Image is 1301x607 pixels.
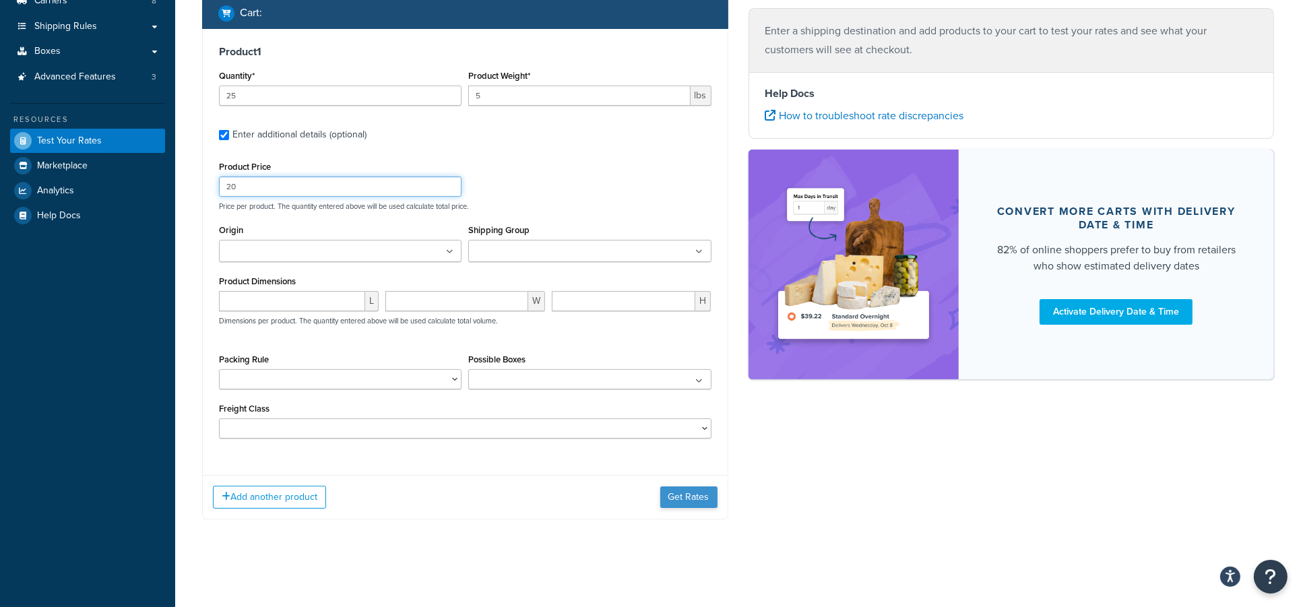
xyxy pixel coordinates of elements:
li: Advanced Features [10,65,165,90]
button: Open Resource Center [1254,560,1288,594]
label: Freight Class [219,404,269,414]
span: Help Docs [37,210,81,222]
a: Analytics [10,179,165,203]
p: Dimensions per product. The quantity entered above will be used calculate total volume. [216,316,498,325]
a: Help Docs [10,203,165,228]
input: Enter additional details (optional) [219,130,229,140]
button: Get Rates [660,486,718,508]
div: Enter additional details (optional) [232,125,367,144]
a: Boxes [10,39,165,64]
span: Boxes [34,46,61,57]
label: Packing Rule [219,354,269,364]
span: L [365,291,379,311]
span: Test Your Rates [37,135,102,147]
input: 0.00 [468,86,690,106]
img: feature-image-ddt-36eae7f7280da8017bfb280eaccd9c446f90b1fe08728e4019434db127062ab4.png [769,170,938,359]
label: Shipping Group [468,225,530,235]
a: Test Your Rates [10,129,165,153]
span: 3 [152,71,156,83]
label: Product Dimensions [219,276,296,286]
div: Convert more carts with delivery date & time [991,205,1242,232]
span: H [695,291,711,311]
span: Advanced Features [34,71,116,83]
div: Resources [10,114,165,125]
a: Activate Delivery Date & Time [1040,299,1193,325]
span: Shipping Rules [34,21,97,32]
input: 0.0 [219,86,462,106]
h3: Product 1 [219,45,711,59]
span: W [528,291,545,311]
a: Advanced Features3 [10,65,165,90]
h4: Help Docs [765,86,1258,102]
label: Origin [219,225,243,235]
label: Product Weight* [468,71,530,81]
a: Shipping Rules [10,14,165,39]
label: Possible Boxes [468,354,526,364]
span: Analytics [37,185,74,197]
p: Enter a shipping destination and add products to your cart to test your rates and see what your c... [765,22,1258,59]
label: Quantity* [219,71,255,81]
h2: Cart : [240,7,262,19]
span: lbs [691,86,711,106]
a: Marketplace [10,154,165,178]
button: Add another product [213,486,326,509]
p: Price per product. The quantity entered above will be used calculate total price. [216,201,715,211]
span: Marketplace [37,160,88,172]
label: Product Price [219,162,271,172]
a: How to troubleshoot rate discrepancies [765,108,964,123]
div: 82% of online shoppers prefer to buy from retailers who show estimated delivery dates [991,242,1242,274]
